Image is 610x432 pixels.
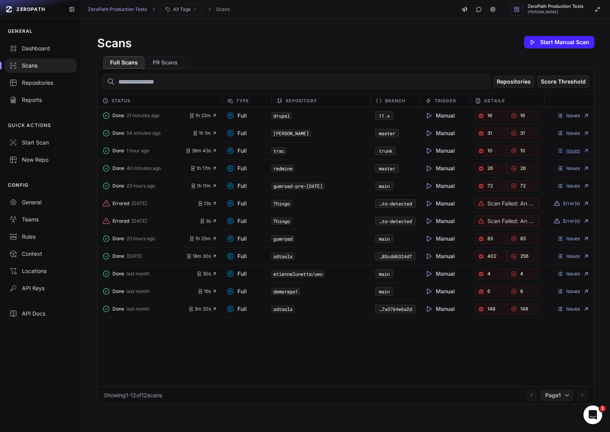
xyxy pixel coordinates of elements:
a: 31 [474,128,507,139]
span: 4 [520,271,523,277]
div: General [9,198,72,206]
span: Full [227,270,247,278]
button: Done last month [102,286,198,297]
button: 6 [507,286,540,297]
button: 16s [198,288,217,295]
span: 21 minutes ago [127,112,159,119]
span: Done [112,148,124,154]
a: 31 [507,128,540,139]
div: API Docs [9,310,72,318]
button: 1h 1m [193,130,217,136]
span: 148 [487,306,495,312]
code: gumroad-pre-[DATE] [271,182,325,189]
a: main [379,183,390,189]
a: Scans [216,6,230,12]
span: Full [227,217,247,225]
span: Done [112,165,124,171]
span: Done [112,112,124,119]
a: 148 [507,303,540,314]
span: [DATE] [127,253,142,259]
a: master [379,165,395,171]
button: 1h 22m [189,112,217,119]
button: 1h 11m [191,183,217,189]
span: 3m 20s [188,306,217,312]
button: Scan failed: An unknown error occurred. We're investigating it. [474,198,540,209]
button: Done 23 hours ago [102,233,189,244]
span: 10 [520,148,525,154]
code: drupal [271,112,292,119]
button: PR Scans [146,56,184,69]
code: etiennelunetta/uwu [271,270,325,277]
span: Done [112,271,124,277]
span: 1 hour ago [127,148,149,154]
button: 18m 30s [186,253,217,259]
span: Done [112,288,124,295]
span: [DATE] [132,218,147,224]
div: Rules [9,233,72,241]
span: 1 [599,405,606,412]
span: Manual [425,147,455,155]
a: 16 [507,110,540,121]
button: Error(s) [554,200,589,207]
span: 31 [487,130,492,136]
span: Full [227,182,247,190]
span: Full [227,164,247,172]
a: master [379,130,395,136]
svg: chevron right, [207,7,212,12]
button: Auto-detected [375,217,416,225]
span: Full [227,129,247,137]
a: main [379,236,390,242]
p: Scan failed: An unknown error occurred. We're investigating it. [487,217,536,225]
span: Manual [425,112,455,120]
div: Reports [9,96,72,104]
button: Errored [DATE] [102,198,198,209]
span: All Tags [173,6,191,12]
span: 23 hours ago [127,236,155,242]
span: Type [236,96,249,105]
button: 83 [507,233,540,244]
p: Scan failed: An unknown error occurred. We're investigating it. [487,200,536,207]
button: 72 [474,180,507,191]
span: 256 [520,253,528,259]
span: 26 [520,165,526,171]
span: Manual [425,129,455,137]
span: Manual [425,182,455,190]
div: Repositories [9,79,72,87]
span: 16 [487,112,492,119]
div: API Keys [9,284,72,292]
button: Done 54 minutes ago [102,128,193,139]
span: Full [227,200,247,207]
span: Manual [425,287,455,295]
span: Done [112,306,124,312]
a: ZeroPath Production Tests [88,6,147,12]
span: Status [112,96,131,105]
a: main [379,271,390,277]
button: 3s [200,218,217,224]
button: Score Threshold [537,75,589,88]
span: 402 [487,253,496,259]
a: 4 [507,268,540,279]
span: 16 [520,112,525,119]
button: 72 [507,180,540,191]
button: 10 [507,145,540,156]
iframe: Intercom live chat [583,405,602,424]
span: Manual [425,217,455,225]
button: Done 1 hour ago [102,145,185,156]
span: 4 [487,271,490,277]
button: Done 23 hours ago [102,180,191,191]
span: 10 [487,148,492,154]
nav: breadcrumb [88,4,230,15]
span: Full [227,112,247,120]
span: 72 [487,183,493,189]
code: Thingo [271,218,292,225]
button: 6 [474,286,507,297]
div: Showing 1 - 12 of 12 scans [104,391,162,399]
span: Manual [425,164,455,172]
code: sdtools [271,305,294,312]
a: Issues [557,236,589,242]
